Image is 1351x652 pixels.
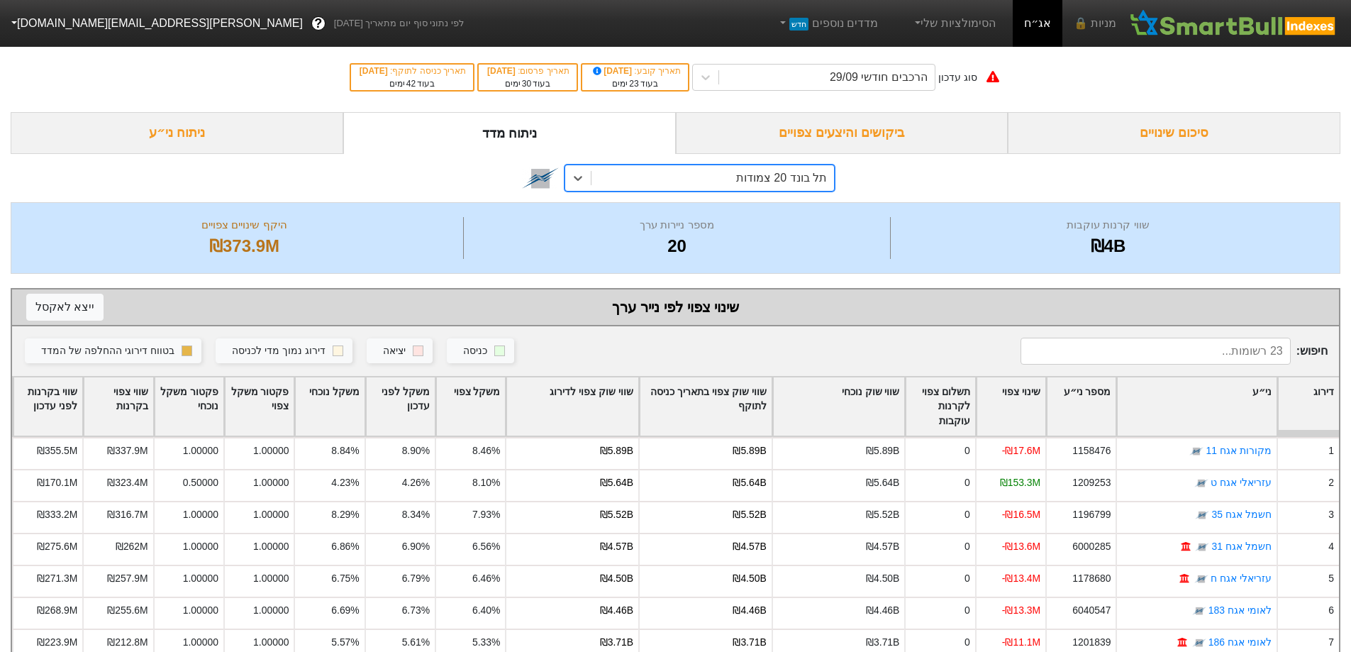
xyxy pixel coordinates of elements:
[736,170,827,187] div: תל בונד 20 צמודות
[589,65,681,77] div: תאריך קובע :
[183,603,218,618] div: 1.00000
[343,112,676,154] div: ניתוח מדד
[1192,636,1206,651] img: tase link
[1208,636,1272,648] a: לאומי אגח 186
[589,77,681,90] div: בעוד ימים
[29,217,460,233] div: היקף שינויים צפויים
[866,539,899,554] div: ₪4.57B
[1211,509,1271,520] a: חשמל אגח 35
[406,79,416,89] span: 42
[1072,475,1111,490] div: 1209253
[253,443,289,458] div: 1.00000
[402,571,430,586] div: 6.79%
[84,377,152,436] div: Toggle SortBy
[522,79,531,89] span: 30
[964,571,970,586] div: 0
[1047,377,1116,436] div: Toggle SortBy
[977,377,1045,436] div: Toggle SortBy
[26,294,104,321] button: ייצא לאקסל
[366,377,435,436] div: Toggle SortBy
[331,475,359,490] div: 4.23%
[771,9,884,38] a: מדדים נוספיםחדש
[402,539,430,554] div: 6.90%
[600,603,633,618] div: ₪4.46B
[964,475,970,490] div: 0
[964,443,970,458] div: 0
[830,69,928,86] div: הרכבים חודשי 29/09
[1072,443,1111,458] div: 1158476
[402,475,430,490] div: 4.26%
[331,635,359,650] div: 5.57%
[314,14,322,33] span: ?
[1206,445,1271,456] a: מקורות אגח 11
[1328,475,1334,490] div: 2
[866,507,899,522] div: ₪5.52B
[183,507,218,522] div: 1.00000
[1195,509,1209,523] img: tase link
[331,603,359,618] div: 6.69%
[733,571,766,586] div: ₪4.50B
[640,377,772,436] div: Toggle SortBy
[25,338,201,364] button: בטווח דירוגי ההחלפה של המדד
[1194,573,1208,587] img: tase link
[1211,541,1271,552] a: חשמל אגח 31
[1008,112,1340,154] div: סיכום שינויים
[1328,571,1334,586] div: 5
[467,217,886,233] div: מספר ניירות ערך
[1208,604,1272,616] a: לאומי אגח 183
[463,343,487,359] div: כניסה
[29,233,460,259] div: ₪373.9M
[472,443,500,458] div: 8.46%
[358,77,466,90] div: בעוד ימים
[367,338,433,364] button: יציאה
[773,377,905,436] div: Toggle SortBy
[253,571,289,586] div: 1.00000
[402,443,430,458] div: 8.90%
[1021,338,1291,365] input: 23 רשומות...
[906,377,974,436] div: Toggle SortBy
[402,507,430,522] div: 8.34%
[107,635,148,650] div: ₪212.8M
[866,571,899,586] div: ₪4.50B
[183,443,218,458] div: 1.00000
[733,635,766,650] div: ₪3.71B
[253,635,289,650] div: 1.00000
[964,507,970,522] div: 0
[107,507,148,522] div: ₪316.7M
[1002,443,1040,458] div: -₪17.6M
[600,443,633,458] div: ₪5.89B
[894,233,1322,259] div: ₪4B
[334,16,464,31] span: לפי נתוני סוף יום מתאריך [DATE]
[964,539,970,554] div: 0
[1072,603,1111,618] div: 6040547
[331,443,359,458] div: 8.84%
[1328,443,1334,458] div: 1
[866,475,899,490] div: ₪5.64B
[1278,377,1339,436] div: Toggle SortBy
[733,603,766,618] div: ₪4.46B
[1002,571,1040,586] div: -₪13.4M
[383,343,406,359] div: יציאה
[600,571,633,586] div: ₪4.50B
[331,539,359,554] div: 6.86%
[472,635,500,650] div: 5.33%
[894,217,1322,233] div: שווי קרנות עוקבות
[733,475,766,490] div: ₪5.64B
[1002,507,1040,522] div: -₪16.5M
[1021,338,1328,365] span: חיפוש :
[37,443,77,458] div: ₪355.5M
[37,507,77,522] div: ₪333.2M
[1328,539,1334,554] div: 4
[402,635,430,650] div: 5.61%
[472,603,500,618] div: 6.40%
[1002,539,1040,554] div: -₪13.6M
[486,77,569,90] div: בעוד ימים
[472,571,500,586] div: 6.46%
[629,79,638,89] span: 23
[358,65,466,77] div: תאריך כניסה לתוקף :
[1002,603,1040,618] div: -₪13.3M
[506,377,638,436] div: Toggle SortBy
[183,475,218,490] div: 0.50000
[253,507,289,522] div: 1.00000
[183,635,218,650] div: 1.00000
